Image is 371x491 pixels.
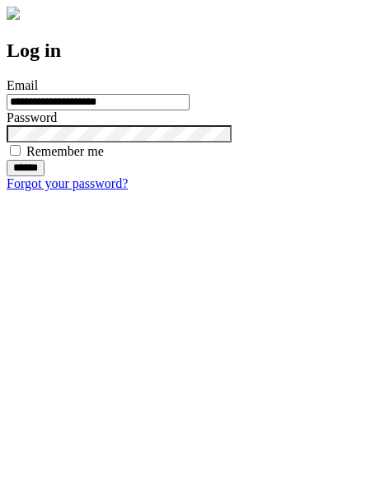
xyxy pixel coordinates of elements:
img: logo-4e3dc11c47720685a147b03b5a06dd966a58ff35d612b21f08c02c0306f2b779.png [7,7,20,20]
label: Email [7,78,38,92]
label: Password [7,110,57,124]
a: Forgot your password? [7,176,128,190]
h2: Log in [7,40,364,62]
label: Remember me [26,144,104,158]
